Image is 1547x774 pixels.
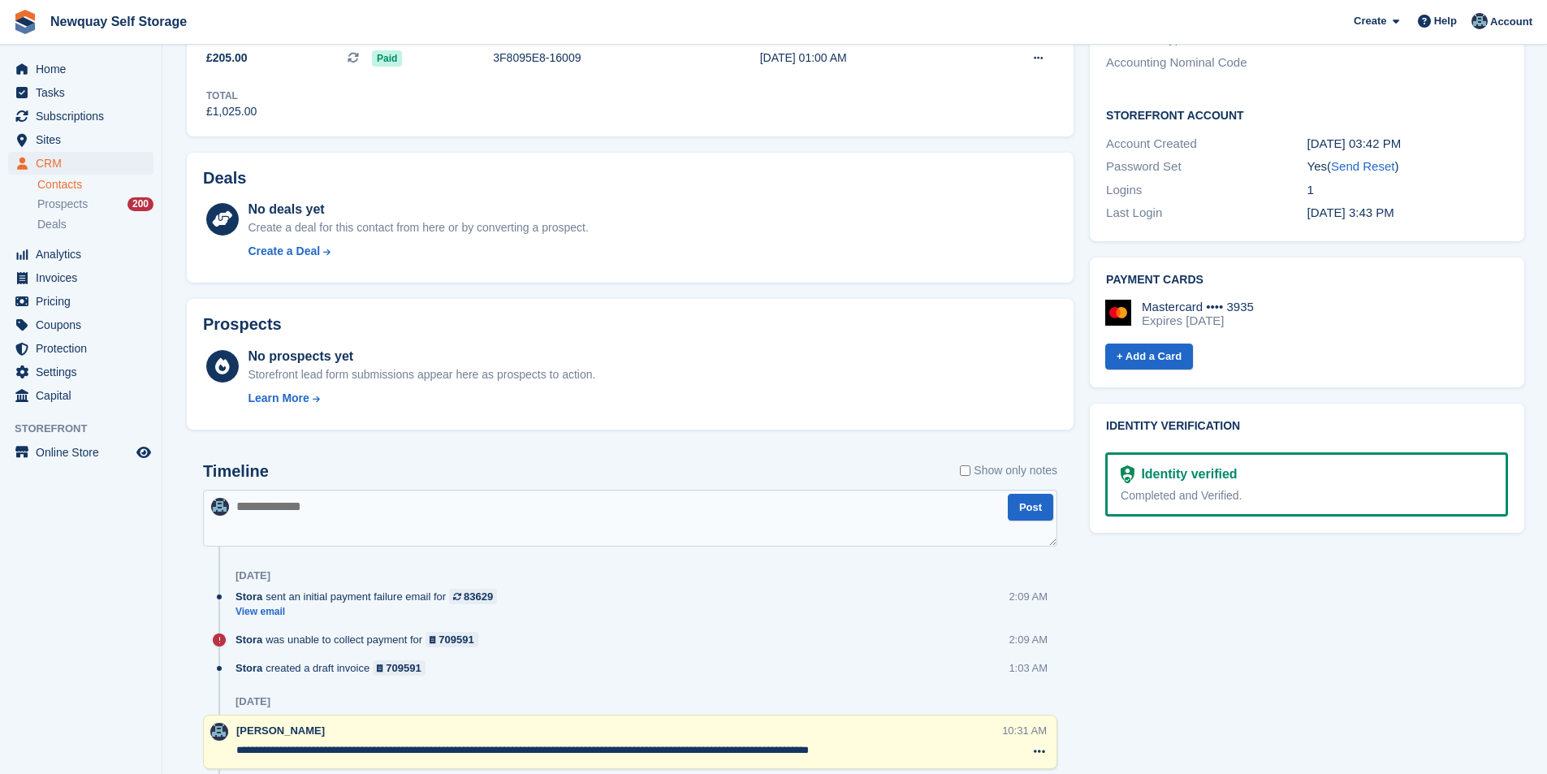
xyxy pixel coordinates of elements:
span: £205.00 [206,50,248,67]
button: Post [1008,494,1053,521]
div: Storefront lead form submissions appear here as prospects to action. [248,366,595,383]
div: £1,025.00 [206,103,257,120]
span: CRM [36,152,133,175]
a: Create a Deal [248,243,588,260]
input: Show only notes [960,462,970,479]
h2: Storefront Account [1106,106,1508,123]
h2: Payment cards [1106,274,1508,287]
img: Identity Verification Ready [1121,465,1134,483]
a: menu [8,337,153,360]
div: Password Set [1106,158,1307,176]
div: No prospects yet [248,347,595,366]
img: stora-icon-8386f47178a22dfd0bd8f6a31ec36ba5ce8667c1dd55bd0f319d3a0aa187defe.svg [13,10,37,34]
div: [DATE] [236,569,270,582]
div: Learn More [248,390,309,407]
a: 83629 [449,589,497,604]
a: menu [8,361,153,383]
a: menu [8,266,153,289]
span: Invoices [36,266,133,289]
div: Account Created [1106,135,1307,154]
a: menu [8,441,153,464]
a: Preview store [134,443,153,462]
div: sent an initial payment failure email for [236,589,505,604]
div: Accounting Nominal Code [1106,54,1307,72]
div: 709591 [439,632,473,647]
a: menu [8,58,153,80]
a: 709591 [373,660,426,676]
a: Learn More [248,390,595,407]
div: Yes [1307,158,1508,176]
a: View email [236,605,505,619]
span: Coupons [36,313,133,336]
span: Tasks [36,81,133,104]
div: Logins [1106,181,1307,200]
img: Mastercard Logo [1105,300,1131,326]
div: 83629 [464,589,493,604]
div: 10:31 AM [1002,723,1047,738]
div: Create a deal for this contact from here or by converting a prospect. [248,219,588,236]
span: Online Store [36,441,133,464]
span: Subscriptions [36,105,133,128]
time: 2025-04-28 14:43:30 UTC [1307,205,1394,219]
a: menu [8,81,153,104]
h2: Identity verification [1106,420,1508,433]
span: Paid [372,50,402,67]
div: 709591 [386,660,421,676]
div: Create a Deal [248,243,320,260]
span: Account [1490,14,1532,30]
div: Identity verified [1134,465,1237,484]
img: Colette Pearce [1471,13,1488,29]
span: Stora [236,589,262,604]
a: Deals [37,216,153,233]
div: Mastercard •••• 3935 [1142,300,1254,314]
a: menu [8,384,153,407]
a: Contacts [37,177,153,192]
h2: Prospects [203,315,282,334]
img: Colette Pearce [210,723,228,741]
span: ( ) [1327,159,1398,173]
a: menu [8,128,153,151]
a: Prospects 200 [37,196,153,213]
span: Deals [37,217,67,232]
div: 2:09 AM [1009,632,1048,647]
span: Pricing [36,290,133,313]
span: Storefront [15,421,162,437]
div: created a draft invoice [236,660,434,676]
a: menu [8,243,153,266]
div: Last Login [1106,204,1307,223]
span: Help [1434,13,1457,29]
a: + Add a Card [1105,344,1193,370]
span: Capital [36,384,133,407]
div: 1:03 AM [1009,660,1048,676]
span: Home [36,58,133,80]
a: Send Reset [1331,159,1394,173]
span: Protection [36,337,133,360]
span: Stora [236,632,262,647]
span: Create [1354,13,1386,29]
div: 200 [127,197,153,211]
a: menu [8,105,153,128]
a: Newquay Self Storage [44,8,193,35]
a: menu [8,152,153,175]
span: Sites [36,128,133,151]
a: menu [8,290,153,313]
div: 3F8095E8-16009 [493,50,709,67]
div: No deals yet [248,200,588,219]
label: Show only notes [960,462,1057,479]
img: Colette Pearce [211,498,229,516]
div: Completed and Verified. [1121,487,1493,504]
span: Prospects [37,197,88,212]
div: Total [206,89,257,103]
div: Expires [DATE] [1142,313,1254,328]
span: [PERSON_NAME] [236,724,325,737]
div: [DATE] [236,695,270,708]
div: was unable to collect payment for [236,632,486,647]
a: menu [8,313,153,336]
span: Settings [36,361,133,383]
div: 1 [1307,181,1508,200]
a: 709591 [426,632,478,647]
div: [DATE] 01:00 AM [760,50,974,67]
h2: Timeline [203,462,269,481]
div: 2:09 AM [1009,589,1048,604]
div: [DATE] 03:42 PM [1307,135,1508,154]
